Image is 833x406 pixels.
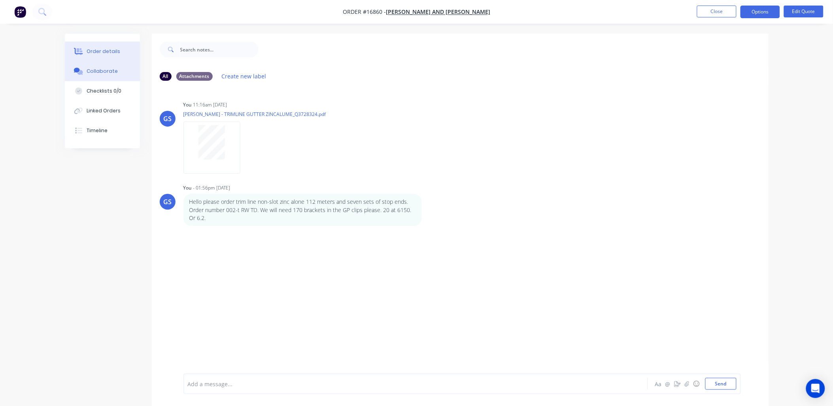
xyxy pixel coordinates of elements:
[14,6,26,18] img: Factory
[193,101,227,108] div: 11:16am [DATE]
[87,48,120,55] div: Order details
[663,379,673,389] button: @
[160,72,172,81] div: All
[183,111,326,118] p: [PERSON_NAME] - TRIMLINE GUTTER ZINCALUME_Q3728324.pdf
[806,379,825,398] div: Open Intercom Messenger
[217,71,270,82] button: Create new label
[65,61,140,81] button: Collaborate
[176,72,213,81] div: Attachments
[163,114,172,123] div: GS
[183,101,192,108] div: You
[65,121,140,140] button: Timeline
[87,68,118,75] div: Collaborate
[386,8,490,16] a: [PERSON_NAME] and [PERSON_NAME]
[163,197,172,207] div: GS
[705,378,737,390] button: Send
[65,101,140,121] button: Linked Orders
[189,198,416,222] p: Hello please order trim line non-slot zinc alone 112 meters and seven sets of stop ends. Order nu...
[740,6,780,18] button: Options
[343,8,386,16] span: Order #16860 -
[697,6,737,17] button: Close
[65,42,140,61] button: Order details
[180,42,259,57] input: Search notes...
[87,87,121,95] div: Checklists 0/0
[654,379,663,389] button: Aa
[87,127,108,134] div: Timeline
[65,81,140,101] button: Checklists 0/0
[692,379,701,389] button: ☺
[193,184,230,192] div: - 01:56pm [DATE]
[784,6,824,17] button: Edit Quote
[87,107,121,114] div: Linked Orders
[183,184,192,192] div: You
